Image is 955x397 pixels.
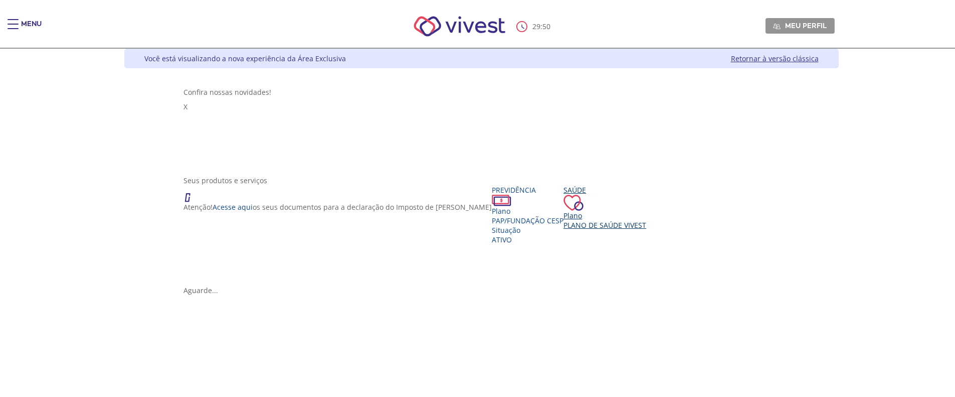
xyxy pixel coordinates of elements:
[563,211,646,220] div: Plano
[403,5,516,48] img: Vivest
[183,176,779,185] div: Seus produtos e serviços
[516,21,552,32] div: :
[563,220,646,230] span: Plano de Saúde VIVEST
[183,202,492,212] p: Atenção! os seus documentos para a declaração do Imposto de [PERSON_NAME]
[492,185,563,244] a: Previdência PlanoPAP/Fundação CESP SituaçãoAtivo
[183,286,779,295] div: Aguarde...
[563,195,584,211] img: ico_coracao.png
[492,185,563,195] div: Previdência
[532,22,540,31] span: 29
[492,195,511,206] img: ico_dinheiro.png
[563,185,646,230] a: Saúde PlanoPlano de Saúde VIVEST
[542,22,550,31] span: 50
[731,54,819,63] a: Retornar à versão clássica
[213,202,253,212] a: Acesse aqui
[21,19,42,39] div: Menu
[492,235,512,244] span: Ativo
[183,87,779,166] section: <span lang="pt-BR" dir="ltr">Visualizador do Conteúdo da Web</span> 1
[563,185,646,195] div: Saúde
[766,18,835,33] a: Meu perfil
[492,216,563,225] span: PAP/Fundação CESP
[144,54,346,63] div: Você está visualizando a nova experiência da Área Exclusiva
[773,23,781,30] img: Meu perfil
[183,176,779,295] section: <span lang="en" dir="ltr">ProdutosCard</span>
[492,206,563,216] div: Plano
[183,102,187,111] span: X
[183,185,201,202] img: ico_atencao.png
[785,21,827,30] span: Meu perfil
[183,87,779,97] div: Confira nossas novidades!
[492,225,563,235] div: Situação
